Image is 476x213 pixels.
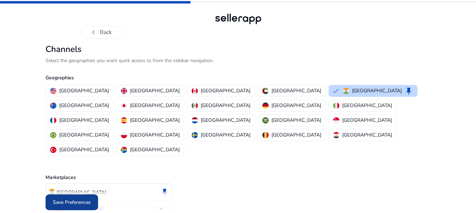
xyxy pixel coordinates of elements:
[333,132,339,138] img: eg.svg
[192,102,198,109] img: mx.svg
[201,117,250,124] p: [GEOGRAPHIC_DATA]
[56,189,106,196] p: [GEOGRAPHIC_DATA]
[121,117,127,124] img: es.svg
[262,102,269,109] img: de.svg
[50,102,56,109] img: au.svg
[59,117,109,124] p: [GEOGRAPHIC_DATA]
[333,102,339,109] img: it.svg
[271,117,321,124] p: [GEOGRAPHIC_DATA]
[343,88,349,94] img: in.svg
[50,117,56,124] img: fr.svg
[160,188,169,196] span: keep
[262,132,269,138] img: be.svg
[89,28,98,36] span: chevron_left
[130,117,180,124] p: [GEOGRAPHIC_DATA]
[130,131,180,139] p: [GEOGRAPHIC_DATA]
[59,87,109,94] p: [GEOGRAPHIC_DATA]
[342,117,392,124] p: [GEOGRAPHIC_DATA]
[46,44,431,54] h2: Channels
[192,132,198,138] img: se.svg
[81,26,120,39] button: chevron_leftBack
[49,189,55,195] img: in.svg
[333,117,339,124] img: sg.svg
[271,87,321,94] p: [GEOGRAPHIC_DATA]
[262,117,269,124] img: sa.svg
[201,87,250,94] p: [GEOGRAPHIC_DATA]
[201,102,250,109] p: [GEOGRAPHIC_DATA]
[405,87,413,95] span: keep
[59,146,109,153] p: [GEOGRAPHIC_DATA]
[46,174,431,181] p: Marketplaces
[46,74,431,81] p: Geographies
[271,102,321,109] p: [GEOGRAPHIC_DATA]
[192,117,198,124] img: nl.svg
[50,147,56,153] img: tr.svg
[352,87,402,94] p: [GEOGRAPHIC_DATA]
[130,87,180,94] p: [GEOGRAPHIC_DATA]
[121,147,127,153] img: za.svg
[50,132,56,138] img: br.svg
[130,102,180,109] p: [GEOGRAPHIC_DATA]
[262,88,269,94] img: ae.svg
[342,131,392,139] p: [GEOGRAPHIC_DATA]
[342,102,392,109] p: [GEOGRAPHIC_DATA]
[46,194,98,210] button: Save Preferences
[130,146,180,153] p: [GEOGRAPHIC_DATA]
[50,88,56,94] img: us.svg
[121,102,127,109] img: jp.svg
[121,132,127,138] img: pl.svg
[53,199,91,206] span: Save Preferences
[271,131,321,139] p: [GEOGRAPHIC_DATA]
[46,57,431,64] p: Select the geographies you want quick access to from the sidebar navigation.
[192,88,198,94] img: ca.svg
[59,102,109,109] p: [GEOGRAPHIC_DATA]
[121,88,127,94] img: uk.svg
[59,131,109,139] p: [GEOGRAPHIC_DATA]
[201,131,250,139] p: [GEOGRAPHIC_DATA]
